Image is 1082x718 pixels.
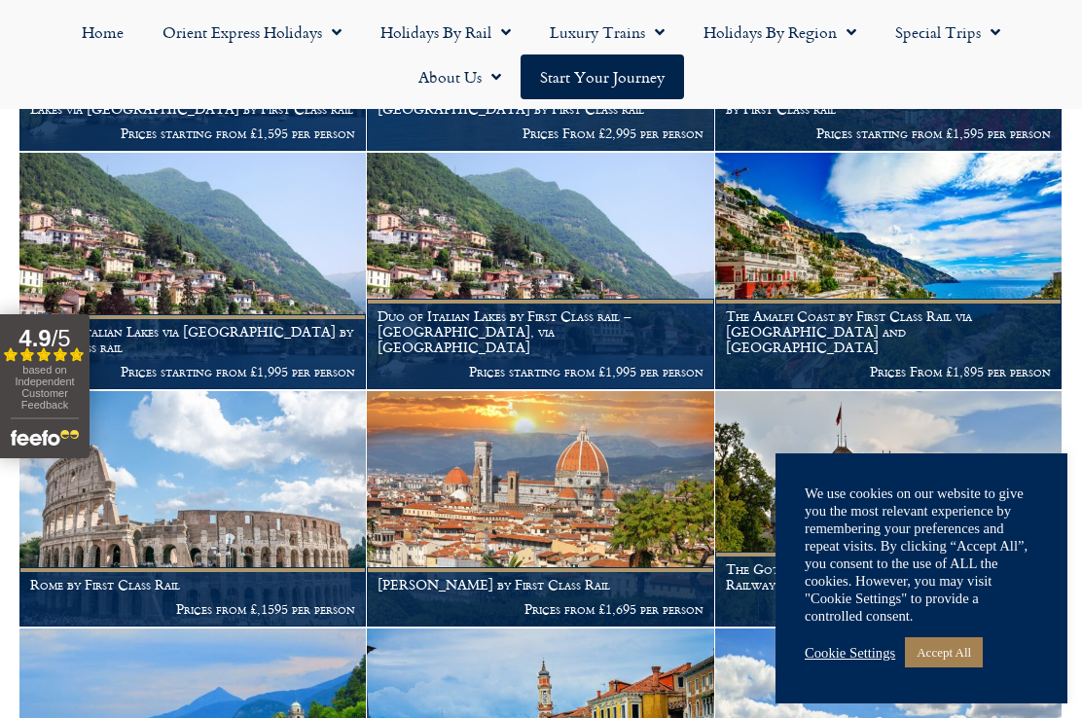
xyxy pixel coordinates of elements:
[30,126,355,141] p: Prices starting from £1,595 per person
[378,308,703,354] h1: Duo of Italian Lakes by First Class rail – [GEOGRAPHIC_DATA], via [GEOGRAPHIC_DATA]
[876,10,1020,54] a: Special Trips
[805,644,895,662] a: Cookie Settings
[367,391,714,628] a: [PERSON_NAME] by First Class Rail Prices from £1,695 per person
[805,485,1038,625] div: We use cookies on our website to give you the most relevant experience by remembering your prefer...
[530,10,684,54] a: Luxury Trains
[378,601,703,617] p: Prices from £1,695 per person
[726,601,1051,617] p: Prices From £1,995 per person
[905,637,983,667] a: Accept All
[10,10,1072,99] nav: Menu
[715,391,1063,628] a: The Gotthard Panorama Express & the Centovalli Railway by First Class rail Prices From £1,995 per...
[378,126,703,141] p: Prices From £2,995 per person
[715,153,1063,390] a: The Amalfi Coast by First Class Rail via [GEOGRAPHIC_DATA] and [GEOGRAPHIC_DATA] Prices From £1,8...
[367,391,713,628] img: Florence in spring time, Tuscany, Italy
[378,86,703,117] h1: A Trio of the Best Italian Lakes via [GEOGRAPHIC_DATA] by First Class rail
[399,54,521,99] a: About Us
[378,364,703,379] p: Prices starting from £1,995 per person
[378,577,703,592] h1: [PERSON_NAME] by First Class Rail
[726,308,1051,354] h1: The Amalfi Coast by First Class Rail via [GEOGRAPHIC_DATA] and [GEOGRAPHIC_DATA]
[726,86,1051,117] h1: [GEOGRAPHIC_DATA] & [GEOGRAPHIC_DATA] by First Class rail
[143,10,361,54] a: Orient Express Holidays
[367,153,714,390] a: Duo of Italian Lakes by First Class rail – [GEOGRAPHIC_DATA], via [GEOGRAPHIC_DATA] Prices starti...
[30,324,355,355] h1: Duo of Italian Lakes via [GEOGRAPHIC_DATA] by First Class rail
[726,561,1051,592] h1: The Gotthard Panorama Express & the Centovalli Railway by First Class rail
[19,391,367,628] a: Rome by First Class Rail Prices from £,1595 per person
[30,577,355,592] h1: Rome by First Class Rail
[521,54,684,99] a: Start your Journey
[361,10,530,54] a: Holidays by Rail
[30,364,355,379] p: Prices starting from £1,995 per person
[726,364,1051,379] p: Prices From £1,895 per person
[30,86,355,117] h1: [GEOGRAPHIC_DATA] – Jewel of the Italian Lakes via [GEOGRAPHIC_DATA] by First Class rail
[62,10,143,54] a: Home
[19,153,367,390] a: Duo of Italian Lakes via [GEOGRAPHIC_DATA] by First Class rail Prices starting from £1,995 per pe...
[30,601,355,617] p: Prices from £,1595 per person
[684,10,876,54] a: Holidays by Region
[726,126,1051,141] p: Prices starting from £1,595 per person
[715,391,1062,628] img: Chateau de Chillon Montreux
